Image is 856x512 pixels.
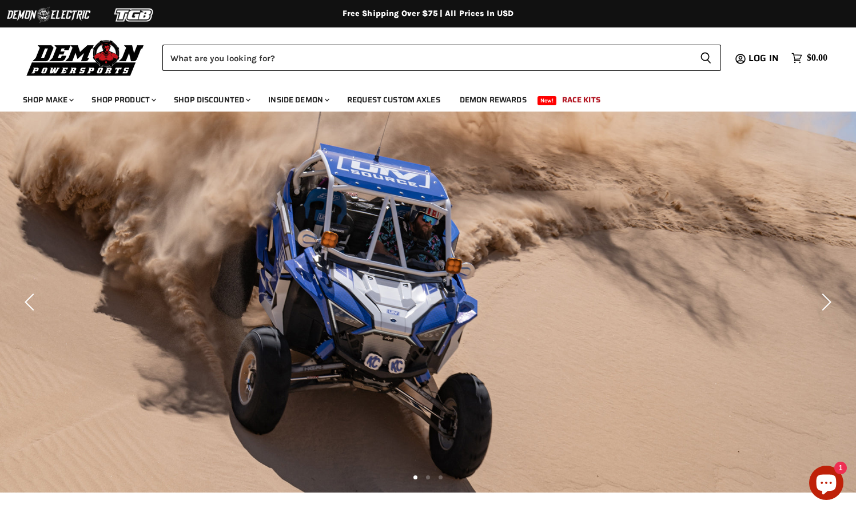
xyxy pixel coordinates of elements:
img: Demon Powersports [23,37,148,78]
form: Product [162,45,721,71]
a: Demon Rewards [451,88,535,112]
button: Next [813,291,836,313]
li: Page dot 3 [439,475,443,479]
a: Shop Discounted [165,88,257,112]
a: Shop Make [14,88,81,112]
button: Previous [20,291,43,313]
span: New! [538,96,557,105]
img: TGB Logo 2 [91,4,177,26]
a: Request Custom Axles [339,88,449,112]
inbox-online-store-chat: Shopify online store chat [806,466,847,503]
li: Page dot 2 [426,475,430,479]
a: Inside Demon [260,88,336,112]
a: Shop Product [83,88,163,112]
a: Log in [743,53,786,63]
a: Race Kits [554,88,609,112]
li: Page dot 1 [413,475,417,479]
button: Search [691,45,721,71]
input: Search [162,45,691,71]
span: Log in [748,51,779,65]
a: $0.00 [786,50,833,66]
img: Demon Electric Logo 2 [6,4,91,26]
ul: Main menu [14,84,825,112]
span: $0.00 [807,53,827,63]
